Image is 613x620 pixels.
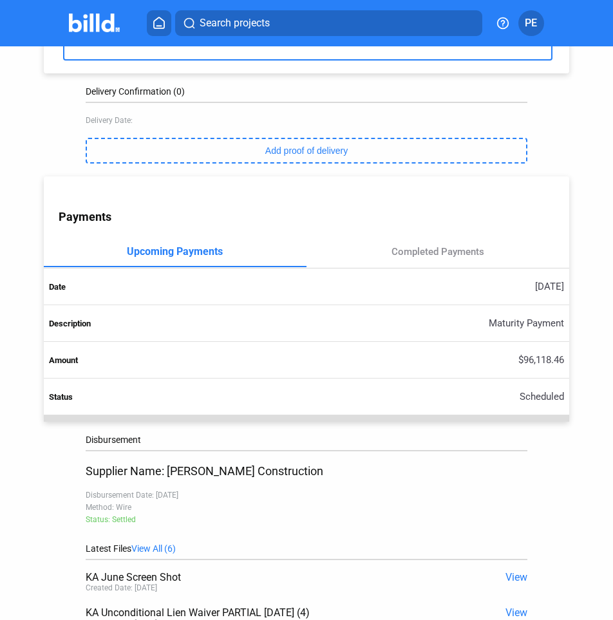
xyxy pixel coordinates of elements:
button: Add proof of delivery [86,138,527,164]
td: $96,118.46 [44,342,570,379]
div: Delivery Date: [86,116,527,125]
div: KA Unconditional Lien Waiver PARTIAL [DATE] (4) [86,606,439,619]
span: PE [525,15,537,31]
div: Status: Settled [86,515,527,524]
span: View [505,571,527,583]
span: View [505,606,527,619]
button: Search projects [175,10,482,36]
div: Method: Wire [86,503,527,512]
span: Search projects [200,15,270,31]
div: Upcoming Payments [127,245,223,258]
img: Billd Company Logo [69,14,120,32]
div: KA June Screen Shot [86,571,439,583]
button: PE [518,10,544,36]
div: Completed Payments [391,246,484,258]
td: Scheduled [44,379,570,415]
td: Maturity Payment [44,305,570,342]
div: Delivery Confirmation (0) [86,86,527,97]
span: View All (6) [131,543,176,554]
div: Disbursement [86,435,527,445]
div: Created Date: [DATE] [86,583,157,592]
div: Payments [59,210,570,223]
span: Add proof of delivery [265,146,348,156]
div: Supplier Name: [PERSON_NAME] Construction [86,464,527,478]
div: Disbursement Date: [DATE] [86,491,527,500]
div: Latest Files [86,543,527,554]
td: [DATE] [44,268,570,305]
